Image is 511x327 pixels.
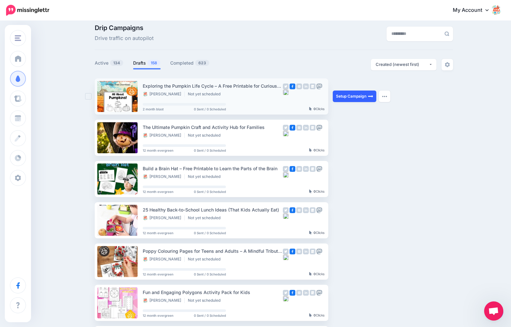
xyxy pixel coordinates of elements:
[303,290,309,296] img: linkedin-grey-square.png
[194,149,226,152] span: 0 Sent / 0 Scheduled
[143,273,173,276] span: 12 month evergreen
[188,298,224,303] li: Not yet scheduled
[170,59,210,67] a: Completed623
[446,3,501,18] a: My Account
[371,59,436,70] button: Created (newest first)
[309,148,312,152] img: pointer-grey-darker.png
[143,298,185,303] li: [PERSON_NAME]
[283,254,289,260] img: bluesky-grey-square.png
[194,231,226,235] span: 0 Sent / 0 Scheduled
[143,165,283,172] div: Build a Brain Hat – Free Printable to Learn the Parts of the Brain
[283,213,289,219] img: bluesky-grey-square.png
[194,273,226,276] span: 0 Sent / 0 Scheduled
[309,314,324,317] div: Clicks
[316,207,322,213] img: mastodon-grey-square.png
[309,107,324,111] div: Clicks
[296,84,302,89] img: instagram-grey-square.png
[303,125,309,131] img: linkedin-grey-square.png
[309,190,324,194] div: Clicks
[290,290,295,296] img: facebook-square.png
[143,247,283,255] div: Poppy Colouring Pages for Teens and Adults – A Mindful Tribute for Remembrance
[316,84,322,89] img: mastodon-grey-square.png
[310,166,315,172] img: google_business-grey-square.png
[309,313,312,317] img: pointer-grey-darker.png
[290,249,295,254] img: facebook-square.png
[188,215,224,220] li: Not yet scheduled
[290,84,295,89] img: facebook-square.png
[333,91,376,102] a: Setup Campaign
[314,148,316,152] b: 0
[143,108,164,111] span: 2 month blast
[283,249,289,254] img: twitter-grey-square.png
[314,189,316,193] b: 0
[314,272,316,276] b: 0
[283,166,289,172] img: twitter-grey-square.png
[143,257,185,262] li: [PERSON_NAME]
[296,290,302,296] img: instagram-grey-square.png
[194,190,226,193] span: 0 Sent / 0 Scheduled
[15,35,21,41] img: menu.png
[310,84,315,89] img: google_business-grey-square.png
[188,174,224,179] li: Not yet scheduled
[143,133,185,138] li: [PERSON_NAME]
[303,207,309,213] img: linkedin-grey-square.png
[310,125,315,131] img: google_business-grey-square.png
[283,290,289,296] img: twitter-grey-square.png
[133,59,161,67] a: Drafts158
[143,289,283,296] div: Fun and Engaging Polygons Activity Pack for Kids
[283,89,289,95] img: bluesky-grey-square.png
[143,92,185,97] li: [PERSON_NAME]
[296,166,302,172] img: instagram-grey-square.png
[283,84,289,89] img: twitter-grey-square.png
[95,25,154,31] span: Drip Campaigns
[309,107,312,111] img: pointer-grey-darker.png
[314,231,316,235] b: 0
[303,249,309,254] img: linkedin-grey-square.png
[195,60,209,66] span: 623
[309,231,324,235] div: Clicks
[309,189,312,193] img: pointer-grey-darker.png
[283,172,289,178] img: bluesky-grey-square.png
[310,249,315,254] img: google_business-grey-square.png
[143,174,185,179] li: [PERSON_NAME]
[316,290,322,296] img: mastodon-grey-square.png
[143,190,173,193] span: 12 month evergreen
[283,131,289,136] img: bluesky-grey-square.png
[290,166,295,172] img: facebook-square.png
[444,31,449,36] img: search-grey-6.png
[484,301,503,321] a: Open chat
[110,60,123,66] span: 134
[188,133,224,138] li: Not yet scheduled
[143,149,173,152] span: 12 month evergreen
[316,166,322,172] img: mastodon-grey-square.png
[314,107,316,111] b: 0
[283,296,289,301] img: bluesky-grey-square.png
[95,59,124,67] a: Active134
[6,5,49,16] img: Missinglettr
[143,314,173,317] span: 12 month evergreen
[143,124,283,131] div: The Ultimate Pumpkin Craft and Activity Hub for Families
[95,34,154,43] span: Drive traffic on autopilot
[310,207,315,213] img: google_business-grey-square.png
[445,62,450,67] img: settings-grey.png
[309,231,312,235] img: pointer-grey-darker.png
[194,108,226,111] span: 0 Sent / 0 Scheduled
[316,249,322,254] img: mastodon-grey-square.png
[188,92,224,97] li: Not yet scheduled
[143,231,173,235] span: 12 month evergreen
[188,257,224,262] li: Not yet scheduled
[194,314,226,317] span: 0 Sent / 0 Scheduled
[382,95,387,97] img: dots.png
[376,61,429,68] div: Created (newest first)
[309,272,324,276] div: Clicks
[309,148,324,152] div: Clicks
[283,125,289,131] img: twitter-grey-square.png
[296,207,302,213] img: instagram-grey-square.png
[290,207,295,213] img: facebook-square.png
[309,272,312,276] img: pointer-grey-darker.png
[303,166,309,172] img: linkedin-grey-square.png
[283,207,289,213] img: twitter-grey-square.png
[316,125,322,131] img: mastodon-grey-square.png
[314,313,316,317] b: 0
[296,125,302,131] img: instagram-grey-square.png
